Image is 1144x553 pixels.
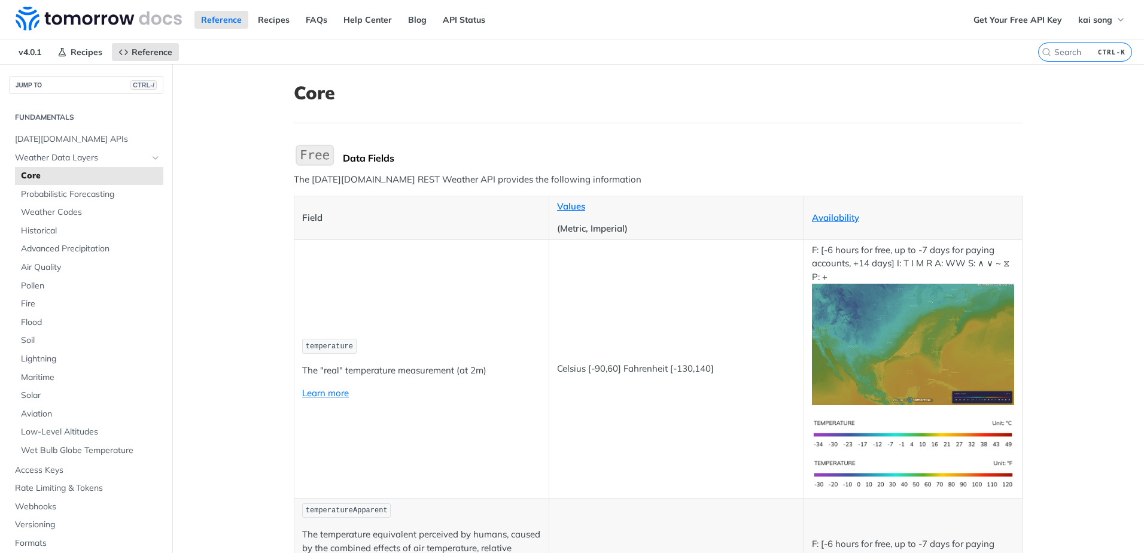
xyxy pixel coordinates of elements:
[194,11,248,29] a: Reference
[15,537,160,549] span: Formats
[9,130,163,148] a: [DATE][DOMAIN_NAME] APIs
[21,262,160,274] span: Air Quality
[15,167,163,185] a: Core
[1042,47,1051,57] svg: Search
[9,534,163,552] a: Formats
[21,298,160,310] span: Fire
[15,405,163,423] a: Aviation
[21,426,160,438] span: Low-Level Altitudes
[812,244,1014,405] p: F: [-6 hours for free, up to -7 days for paying accounts, +14 days] I: T I M R A: WW S: ∧ ∨ ~ ⧖ P: +
[967,11,1069,29] a: Get Your Free API Key
[151,153,160,163] button: Hide subpages for Weather Data Layers
[9,149,163,167] a: Weather Data LayersHide subpages for Weather Data Layers
[132,47,172,57] span: Reference
[15,186,163,203] a: Probabilistic Forecasting
[9,516,163,534] a: Versioning
[812,212,859,223] a: Availability
[15,350,163,368] a: Lightning
[557,362,796,376] p: Celsius [-90,60] Fahrenheit [-130,140]
[15,222,163,240] a: Historical
[15,387,163,405] a: Solar
[1078,14,1112,25] span: kai song
[15,259,163,276] a: Air Quality
[1072,11,1132,29] button: kai song
[15,314,163,332] a: Flood
[9,479,163,497] a: Rate Limiting & Tokens
[16,7,182,31] img: Tomorrow.io Weather API Docs
[306,342,353,351] span: temperature
[21,243,160,255] span: Advanced Precipitation
[812,427,1014,439] span: Expand image
[302,211,541,225] p: Field
[436,11,492,29] a: API Status
[401,11,433,29] a: Blog
[15,519,160,531] span: Versioning
[302,387,349,399] a: Learn more
[21,445,160,457] span: Wet Bulb Globe Temperature
[302,364,541,378] p: The "real" temperature measurement (at 2m)
[21,408,160,420] span: Aviation
[15,423,163,441] a: Low-Level Altitudes
[15,482,160,494] span: Rate Limiting & Tokens
[9,76,163,94] button: JUMP TOCTRL-/
[812,338,1014,350] span: Expand image
[9,461,163,479] a: Access Keys
[15,240,163,258] a: Advanced Precipitation
[306,506,388,515] span: temperatureApparent
[557,200,585,212] a: Values
[51,43,109,61] a: Recipes
[112,43,179,61] a: Reference
[21,353,160,365] span: Lightning
[130,80,157,90] span: CTRL-/
[9,112,163,123] h2: Fundamentals
[15,152,148,164] span: Weather Data Layers
[21,189,160,200] span: Probabilistic Forecasting
[21,390,160,402] span: Solar
[15,133,160,145] span: [DATE][DOMAIN_NAME] APIs
[21,280,160,292] span: Pollen
[15,295,163,313] a: Fire
[294,82,1023,104] h1: Core
[251,11,296,29] a: Recipes
[15,203,163,221] a: Weather Codes
[557,222,796,236] p: (Metric, Imperial)
[15,369,163,387] a: Maritime
[21,206,160,218] span: Weather Codes
[15,277,163,295] a: Pollen
[294,173,1023,187] p: The [DATE][DOMAIN_NAME] REST Weather API provides the following information
[15,332,163,350] a: Soil
[299,11,334,29] a: FAQs
[21,372,160,384] span: Maritime
[21,335,160,347] span: Soil
[337,11,398,29] a: Help Center
[21,225,160,237] span: Historical
[343,152,1023,164] div: Data Fields
[15,442,163,460] a: Wet Bulb Globe Temperature
[21,170,160,182] span: Core
[812,467,1014,479] span: Expand image
[15,501,160,513] span: Webhooks
[71,47,102,57] span: Recipes
[15,464,160,476] span: Access Keys
[1095,46,1128,58] kbd: CTRL-K
[9,498,163,516] a: Webhooks
[21,317,160,329] span: Flood
[12,43,48,61] span: v4.0.1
